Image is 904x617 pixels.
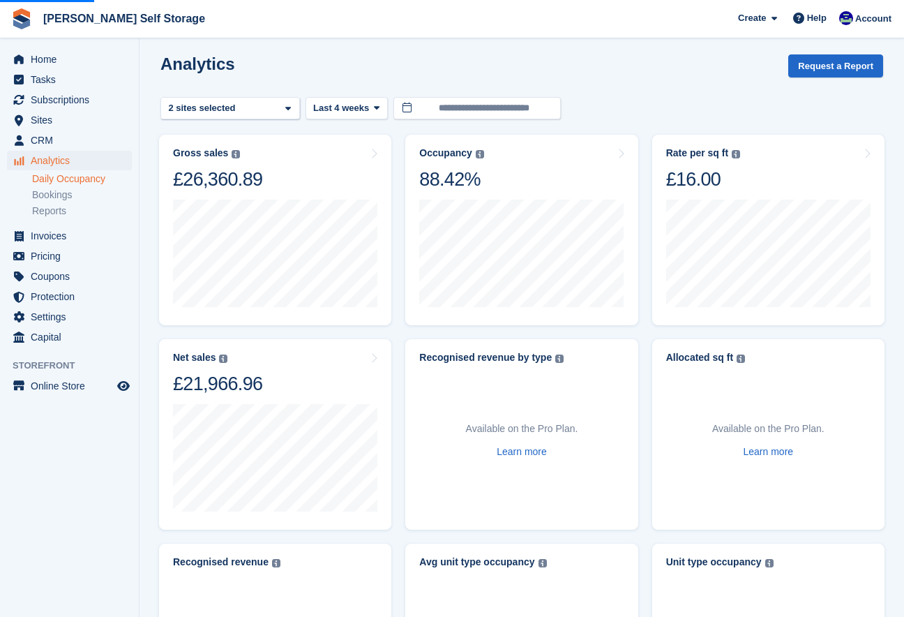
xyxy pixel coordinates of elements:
[666,352,733,364] div: Allocated sq ft
[7,267,132,286] a: menu
[538,559,547,567] img: icon-info-grey-7440780725fd019a000dd9b08b2336e03edf1995a4989e88bcd33f0948082b44.svg
[232,150,240,158] img: icon-info-grey-7440780725fd019a000dd9b08b2336e03edf1995a4989e88bcd33f0948082b44.svg
[31,327,114,347] span: Capital
[765,559,774,567] img: icon-info-grey-7440780725fd019a000dd9b08b2336e03edf1995a4989e88bcd33f0948082b44.svg
[419,147,472,159] div: Occupancy
[476,150,484,158] img: icon-info-grey-7440780725fd019a000dd9b08b2336e03edf1995a4989e88bcd33f0948082b44.svg
[31,307,114,327] span: Settings
[32,188,132,202] a: Bookings
[7,50,132,69] a: menu
[788,54,883,77] button: Request a Report
[7,151,132,170] a: menu
[173,168,262,191] div: £26,360.89
[13,359,139,373] span: Storefront
[272,559,280,567] img: icon-info-grey-7440780725fd019a000dd9b08b2336e03edf1995a4989e88bcd33f0948082b44.svg
[11,8,32,29] img: stora-icon-8386f47178a22dfd0bd8f6a31ec36ba5ce8667c1dd55bd0f319d3a0aa187defe.svg
[115,378,132,394] a: Preview store
[7,287,132,306] a: menu
[666,168,740,191] div: £16.00
[855,12,891,26] span: Account
[497,445,547,459] a: Learn more
[7,307,132,327] a: menu
[31,151,114,170] span: Analytics
[7,131,132,150] a: menu
[732,150,740,158] img: icon-info-grey-7440780725fd019a000dd9b08b2336e03edf1995a4989e88bcd33f0948082b44.svg
[32,172,132,186] a: Daily Occupancy
[7,226,132,246] a: menu
[173,352,216,364] div: Net sales
[219,355,227,363] img: icon-info-grey-7440780725fd019a000dd9b08b2336e03edf1995a4989e88bcd33f0948082b44.svg
[738,11,766,25] span: Create
[7,90,132,110] a: menu
[31,131,114,150] span: CRM
[712,422,824,436] p: Available on the Pro Plan.
[466,422,578,436] p: Available on the Pro Plan.
[31,267,114,286] span: Coupons
[7,376,132,396] a: menu
[7,70,132,89] a: menu
[31,110,114,130] span: Sites
[31,376,114,396] span: Online Store
[839,11,853,25] img: Justin Farthing
[38,7,211,30] a: [PERSON_NAME] Self Storage
[31,226,114,246] span: Invoices
[7,246,132,266] a: menu
[31,287,114,306] span: Protection
[166,101,241,115] div: 2 sites selected
[666,147,728,159] div: Rate per sq ft
[31,246,114,266] span: Pricing
[666,556,762,568] div: Unit type occupancy
[419,168,483,191] div: 88.42%
[744,445,794,459] a: Learn more
[173,147,228,159] div: Gross sales
[555,355,564,363] img: icon-info-grey-7440780725fd019a000dd9b08b2336e03edf1995a4989e88bcd33f0948082b44.svg
[419,352,552,364] div: Recognised revenue by type
[160,54,235,73] h2: Analytics
[807,11,827,25] span: Help
[419,556,534,568] div: Avg unit type occupancy
[31,90,114,110] span: Subscriptions
[173,556,269,568] div: Recognised revenue
[32,205,132,218] a: Reports
[313,101,369,115] span: Last 4 weeks
[7,110,132,130] a: menu
[31,70,114,89] span: Tasks
[737,355,745,363] img: icon-info-grey-7440780725fd019a000dd9b08b2336e03edf1995a4989e88bcd33f0948082b44.svg
[173,372,262,396] div: £21,966.96
[31,50,114,69] span: Home
[306,97,388,120] button: Last 4 weeks
[7,327,132,347] a: menu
